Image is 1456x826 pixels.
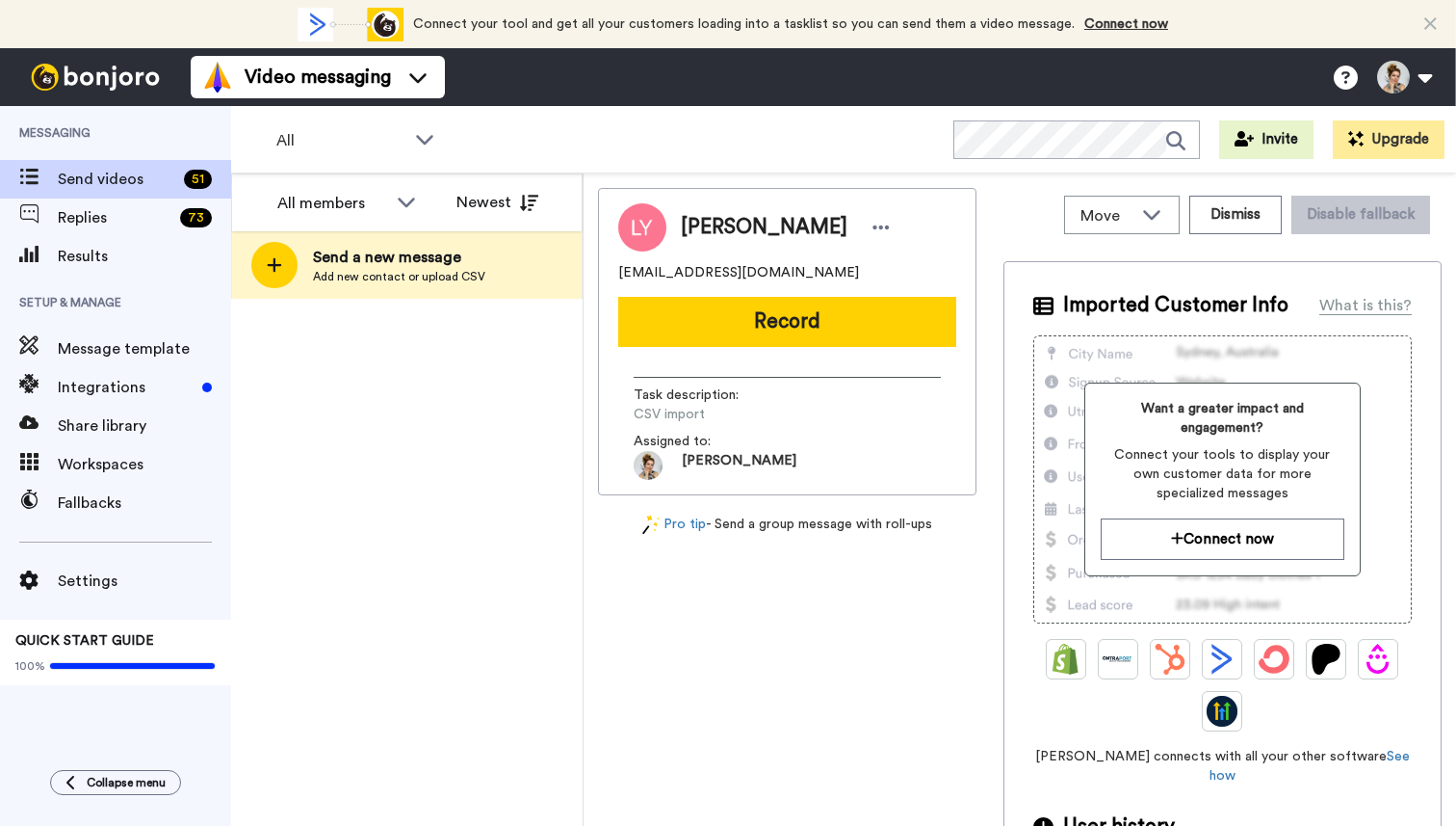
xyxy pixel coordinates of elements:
div: - Send a group message with roll-ups [598,515,976,535]
button: Dismiss [1189,196,1282,234]
button: Invite [1219,120,1313,159]
span: [PERSON_NAME] [681,213,847,242]
img: ActiveCampaign [1207,644,1237,675]
span: Send a new message [313,246,485,269]
span: Replies [58,206,172,229]
img: Hubspot [1155,644,1185,675]
a: Pro tip [642,515,706,535]
button: Upgrade [1333,120,1444,159]
span: [PERSON_NAME] [682,451,796,480]
img: vm-color.svg [202,62,233,93]
div: What is this? [1319,294,1412,317]
span: [EMAIL_ADDRESS][DOMAIN_NAME] [618,263,859,282]
img: Ontraport [1103,644,1133,675]
span: Workspaces [58,453,231,476]
a: See how [1209,750,1410,783]
button: Record [618,297,956,347]
span: Connect your tools to display your own customer data for more specialized messages [1101,445,1345,503]
span: Move [1080,204,1132,227]
img: Image of Leslie Young [618,203,666,252]
span: Results [58,245,231,268]
div: 73 [180,208,212,227]
span: Imported Customer Info [1063,291,1288,320]
span: Fallbacks [58,492,231,515]
img: magic-wand.svg [642,515,660,535]
img: GoHighLevel [1207,696,1237,727]
img: Patreon [1311,644,1341,675]
span: QUICK START GUIDE [15,634,154,648]
img: bj-logo-header-white.svg [23,64,168,91]
button: Connect now [1101,519,1345,560]
div: animation [298,8,403,41]
img: Shopify [1051,644,1081,675]
div: All members [277,192,387,215]
span: Want a greater impact and engagement? [1101,399,1345,438]
span: Connect your tool and get all your customers loading into a tasklist so you can send them a video... [413,17,1075,31]
button: Newest [442,183,553,222]
img: ConvertKit [1259,644,1289,675]
span: Add new contact or upload CSV [313,269,485,284]
img: Drip [1363,644,1393,675]
span: 100% [15,658,45,674]
span: Integrations [58,376,195,399]
button: Disable fallback [1291,196,1430,234]
span: Task description : [634,386,768,405]
span: Share library [58,414,231,438]
img: 050e0e51-f6b8-445d-a13d-f5a0a3a9fdb1-1741723898.jpg [634,451,663,480]
span: All [276,129,405,152]
button: Collapse menu [50,770,181,795]
span: Video messaging [245,64,391,91]
span: Collapse menu [87,775,166,790]
span: [PERSON_NAME] connects with all your other software [1033,747,1412,786]
span: CSV import [634,405,817,424]
span: Settings [58,570,231,593]
div: 51 [184,170,212,189]
span: Message template [58,337,231,360]
span: Send videos [58,168,176,191]
a: Connect now [1084,17,1168,31]
span: Assigned to: [634,432,768,451]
